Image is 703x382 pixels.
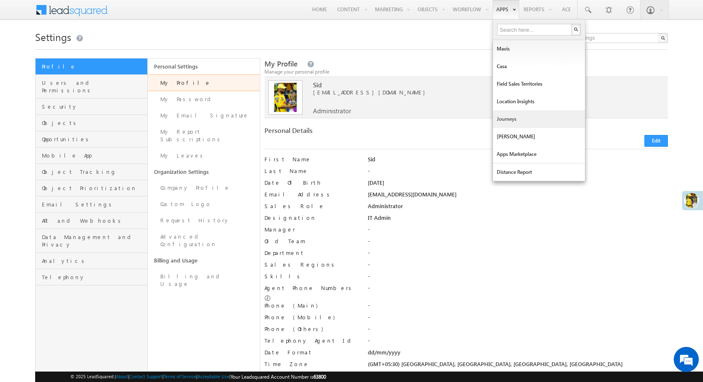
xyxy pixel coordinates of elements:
[42,79,145,94] span: Users and Permissions
[36,180,147,196] a: Object Prioritization
[493,58,585,75] a: Casa
[554,33,668,43] input: Search Settings
[368,313,668,325] div: -
[264,325,357,333] label: Phone (Others)
[264,360,357,368] label: Time Zone
[42,257,145,265] span: Analytics
[264,191,357,198] label: Email Address
[493,145,585,163] a: Apps Marketplace
[264,349,357,356] label: Date Format
[148,107,260,124] a: My Email Signature
[42,152,145,159] span: Mobile App
[148,212,260,229] a: Request History
[42,217,145,224] span: API and Webhooks
[36,253,147,269] a: Analytics
[36,229,147,253] a: Data Management and Privacy
[36,131,147,148] a: Opportunities
[264,284,354,292] label: Agent Phone Numbers
[264,249,357,257] label: Department
[42,119,145,127] span: Objects
[148,252,260,268] a: Billing and Usage
[70,373,326,381] span: © 2025 LeadSquared | | | | |
[264,68,668,76] div: Manage your personal profile
[264,226,357,233] label: Manager
[493,75,585,93] a: Field Sales Territories
[313,374,326,380] span: 63800
[36,115,147,131] a: Objects
[264,337,357,344] label: Telephony Agent Id
[148,59,260,74] a: Personal Settings
[497,24,572,36] input: Search here...
[148,196,260,212] a: Custom Logo
[368,302,668,313] div: -
[42,273,145,281] span: Telephony
[148,164,260,180] a: Organization Settings
[368,155,668,167] div: Sid
[148,268,260,292] a: Billing and Usage
[313,107,351,115] span: Administrator
[42,233,145,248] span: Data Management and Privacy
[313,89,636,96] span: [EMAIL_ADDRESS][DOMAIN_NAME]
[368,214,668,226] div: IT Admin
[368,349,668,360] div: dd/mm/yyyy
[368,237,668,249] div: -
[264,127,461,138] div: Personal Details
[368,202,668,214] div: Administrator
[264,261,357,268] label: Sales Regions
[368,337,668,349] div: -
[493,40,585,58] a: Mavis
[368,325,668,337] div: -
[42,103,145,110] span: Security
[35,30,71,43] span: Settings
[368,272,668,284] div: -
[368,226,668,237] div: -
[264,237,357,245] label: Old Team
[148,229,260,252] a: Advanced Configuration
[264,179,357,186] label: Date Of Birth
[129,374,162,379] a: Contact Support
[42,201,145,208] span: Email Settings
[231,374,326,380] span: Your Leadsquared Account Number is
[36,269,147,285] a: Telephony
[148,124,260,148] a: My Report Subscriptions
[493,163,585,181] a: Distance Report
[493,128,585,145] a: [PERSON_NAME]
[368,284,668,296] div: -
[36,213,147,229] a: API and Webhooks
[493,93,585,110] a: Location Insights
[148,148,260,164] a: My Leaves
[313,81,636,89] span: Sid
[42,135,145,143] span: Opportunities
[164,374,196,379] a: Terms of Service
[368,360,668,372] div: (GMT+05:30) [GEOGRAPHIC_DATA], [GEOGRAPHIC_DATA], [GEOGRAPHIC_DATA], [GEOGRAPHIC_DATA]
[264,202,357,210] label: Sales Role
[368,261,668,272] div: -
[36,196,147,213] a: Email Settings
[42,168,145,176] span: Object Tracking
[116,374,128,379] a: About
[264,313,335,321] label: Phone (Mobile)
[368,167,668,179] div: -
[42,184,145,192] span: Object Prioritization
[198,374,229,379] a: Acceptable Use
[644,135,668,147] button: Edit
[264,155,357,163] label: First Name
[36,59,147,75] a: Profile
[574,27,578,31] img: Search
[264,167,357,175] label: Last Name
[264,272,357,280] label: Skills
[148,91,260,107] a: My Password
[148,180,260,196] a: Company Profile
[264,214,357,222] label: Designation
[264,59,298,69] span: My Profile
[368,179,668,191] div: [DATE]
[36,148,147,164] a: Mobile App
[368,249,668,261] div: -
[368,191,668,202] div: [EMAIL_ADDRESS][DOMAIN_NAME]
[36,99,147,115] a: Security
[148,74,260,91] a: My Profile
[36,75,147,99] a: Users and Permissions
[42,63,145,70] span: Profile
[264,302,357,309] label: Phone (Main)
[493,110,585,128] a: Journeys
